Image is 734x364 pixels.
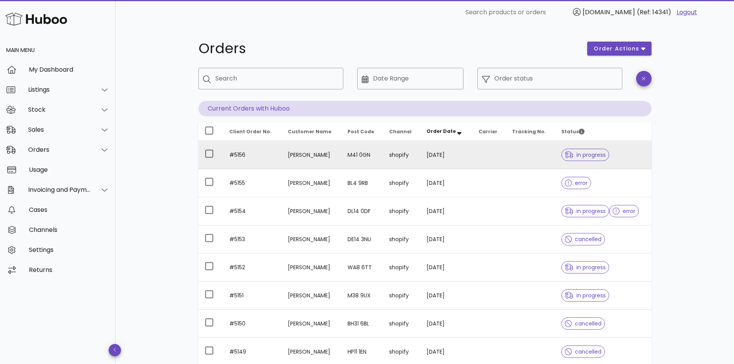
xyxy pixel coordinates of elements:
[472,122,506,141] th: Carrier
[28,106,91,113] div: Stock
[223,141,282,169] td: #5156
[341,225,383,253] td: DE14 3NU
[479,128,497,135] span: Carrier
[565,237,601,242] span: cancelled
[420,282,472,310] td: [DATE]
[282,122,341,141] th: Customer Name
[28,146,91,153] div: Orders
[223,282,282,310] td: #5151
[565,349,601,354] span: cancelled
[28,186,91,193] div: Invoicing and Payments
[565,208,606,214] span: in progress
[282,169,341,197] td: [PERSON_NAME]
[587,42,651,55] button: order actions
[565,293,606,298] span: in progress
[583,8,635,17] span: [DOMAIN_NAME]
[565,180,588,186] span: error
[555,122,651,141] th: Status
[28,126,91,133] div: Sales
[389,128,412,135] span: Channel
[341,310,383,338] td: BH31 6BL
[593,45,640,53] span: order actions
[348,128,374,135] span: Post Code
[229,128,272,135] span: Client Order No.
[29,206,109,213] div: Cases
[512,128,546,135] span: Tracking No.
[29,66,109,73] div: My Dashboard
[29,266,109,273] div: Returns
[383,197,420,225] td: shopify
[637,8,671,17] span: (Ref: 14341)
[383,141,420,169] td: shopify
[383,253,420,282] td: shopify
[282,141,341,169] td: [PERSON_NAME]
[677,8,697,17] a: Logout
[223,169,282,197] td: #5155
[383,122,420,141] th: Channel
[613,208,635,214] span: error
[420,310,472,338] td: [DATE]
[420,253,472,282] td: [DATE]
[420,197,472,225] td: [DATE]
[282,197,341,225] td: [PERSON_NAME]
[341,197,383,225] td: DL14 0DF
[341,141,383,169] td: M41 0GN
[565,321,601,326] span: cancelled
[282,282,341,310] td: [PERSON_NAME]
[341,282,383,310] td: M38 9UX
[288,128,331,135] span: Customer Name
[427,128,456,134] span: Order Date
[383,169,420,197] td: shopify
[198,101,652,116] p: Current Orders with Huboo
[565,152,606,158] span: in progress
[29,246,109,253] div: Settings
[565,265,606,270] span: in progress
[223,122,282,141] th: Client Order No.
[282,225,341,253] td: [PERSON_NAME]
[223,197,282,225] td: #5154
[28,86,91,93] div: Listings
[383,282,420,310] td: shopify
[420,225,472,253] td: [DATE]
[341,169,383,197] td: BL4 9RB
[282,310,341,338] td: [PERSON_NAME]
[506,122,556,141] th: Tracking No.
[383,225,420,253] td: shopify
[282,253,341,282] td: [PERSON_NAME]
[29,166,109,173] div: Usage
[223,225,282,253] td: #5153
[29,226,109,233] div: Channels
[5,11,67,27] img: Huboo Logo
[420,122,472,141] th: Order Date: Sorted descending. Activate to remove sorting.
[223,310,282,338] td: #5150
[383,310,420,338] td: shopify
[420,169,472,197] td: [DATE]
[341,122,383,141] th: Post Code
[561,128,585,135] span: Status
[223,253,282,282] td: #5152
[420,141,472,169] td: [DATE]
[341,253,383,282] td: WA8 6TT
[198,42,578,55] h1: Orders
